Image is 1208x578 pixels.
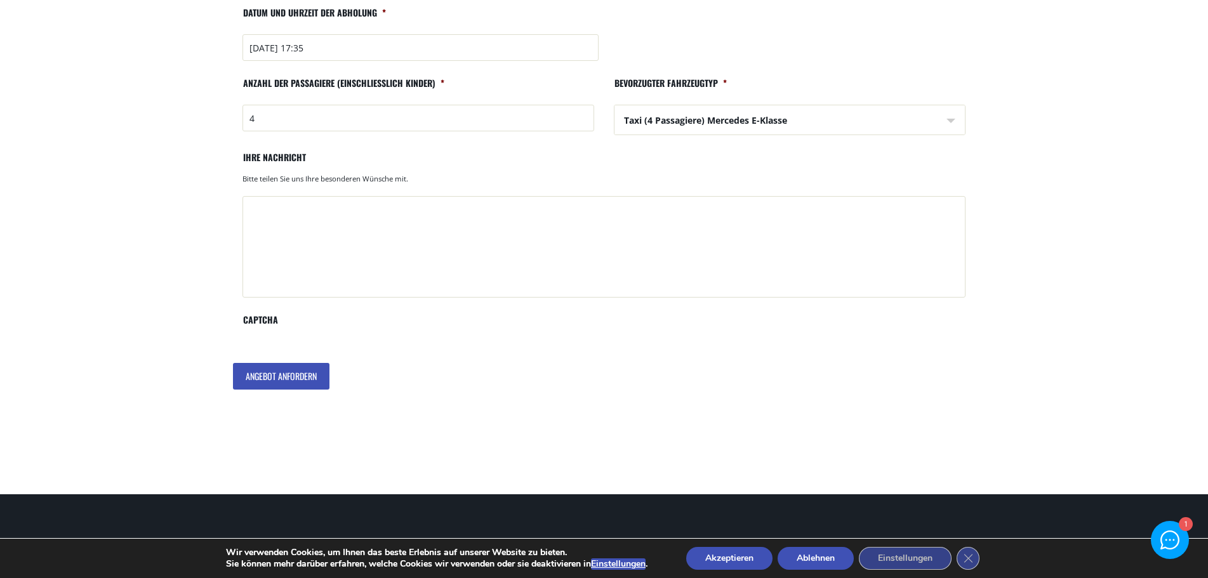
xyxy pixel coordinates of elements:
[226,558,591,570] font: Sie können mehr darüber erfahren, welche Cookies wir verwenden oder sie deaktivieren in
[242,174,408,183] font: Bitte teilen Sie uns Ihre besonderen Wünsche mit.
[226,546,567,558] font: Wir verwenden Cookies, um Ihnen das beste Erlebnis auf unserer Website zu bieten.
[878,552,933,564] font: Einstellungen
[243,150,306,164] font: Ihre Nachricht
[614,76,718,89] font: Bevorzugter Fahrzeugtyp
[243,6,377,19] font: Datum und Uhrzeit der Abholung
[243,313,278,326] font: CAPTCHA
[957,547,979,570] button: GDPR Cookie Banner schließen
[233,363,329,390] input: Angebot anfordern
[646,558,647,570] font: .
[243,76,435,89] font: Anzahl der Passagiere (einschließlich Kinder)
[859,547,952,570] button: Einstellungen
[591,558,646,570] font: Einstellungen
[797,552,835,564] font: Ablehnen
[686,547,773,570] button: Akzeptieren
[591,558,646,570] button: Einstellungen
[705,552,753,564] font: Akzeptieren
[778,547,854,570] button: Ablehnen
[1184,520,1186,530] font: 1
